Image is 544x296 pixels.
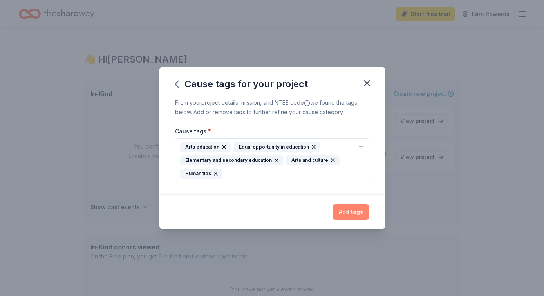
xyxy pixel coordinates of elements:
[333,204,369,220] button: Add tags
[180,155,283,165] div: Elementary and secondary education
[175,138,369,182] button: Arts educationEqual opportunity in educationElementary and secondary educationArts and cultureHum...
[180,142,231,152] div: Arts education
[286,155,340,165] div: Arts and culture
[234,142,320,152] div: Equal opportunity in education
[180,169,222,179] div: Humanities
[175,98,369,117] div: From your project details, mission, and NTEE code we found the tags below. Add or remove tags to ...
[175,127,211,135] label: Cause tags
[175,78,308,90] div: Cause tags for your project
